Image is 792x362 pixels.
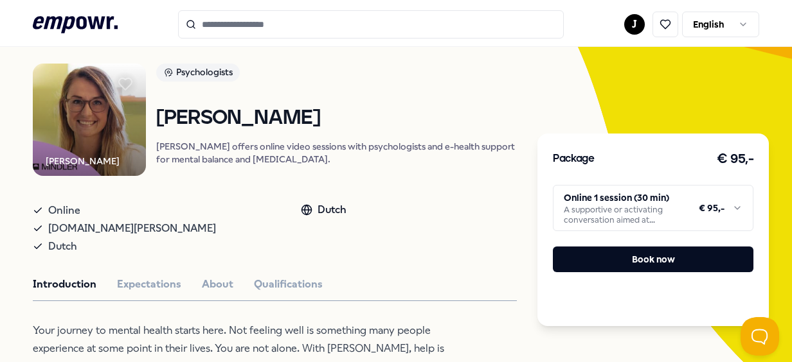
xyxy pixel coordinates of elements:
[624,14,645,35] button: J
[156,140,517,166] p: [PERSON_NAME] offers online video sessions with psychologists and e-health support for mental bal...
[33,276,96,293] button: Introduction
[254,276,323,293] button: Qualifications
[553,246,753,272] button: Book now
[48,220,216,237] span: [DOMAIN_NAME][PERSON_NAME]
[156,107,517,130] h1: [PERSON_NAME]
[46,154,120,168] div: [PERSON_NAME]
[117,276,181,293] button: Expectations
[717,149,753,169] h3: € 95,-
[48,237,77,255] span: Dutch
[741,317,779,356] iframe: Help Scout Beacon - Open
[156,64,517,86] a: Psychologists
[48,202,80,220] span: Online
[178,10,564,39] input: Search for products, categories or subcategories
[301,202,346,218] div: Dutch
[156,64,240,82] div: Psychologists
[553,151,594,168] h3: Package
[33,64,145,176] img: Product Image
[202,276,233,293] button: About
